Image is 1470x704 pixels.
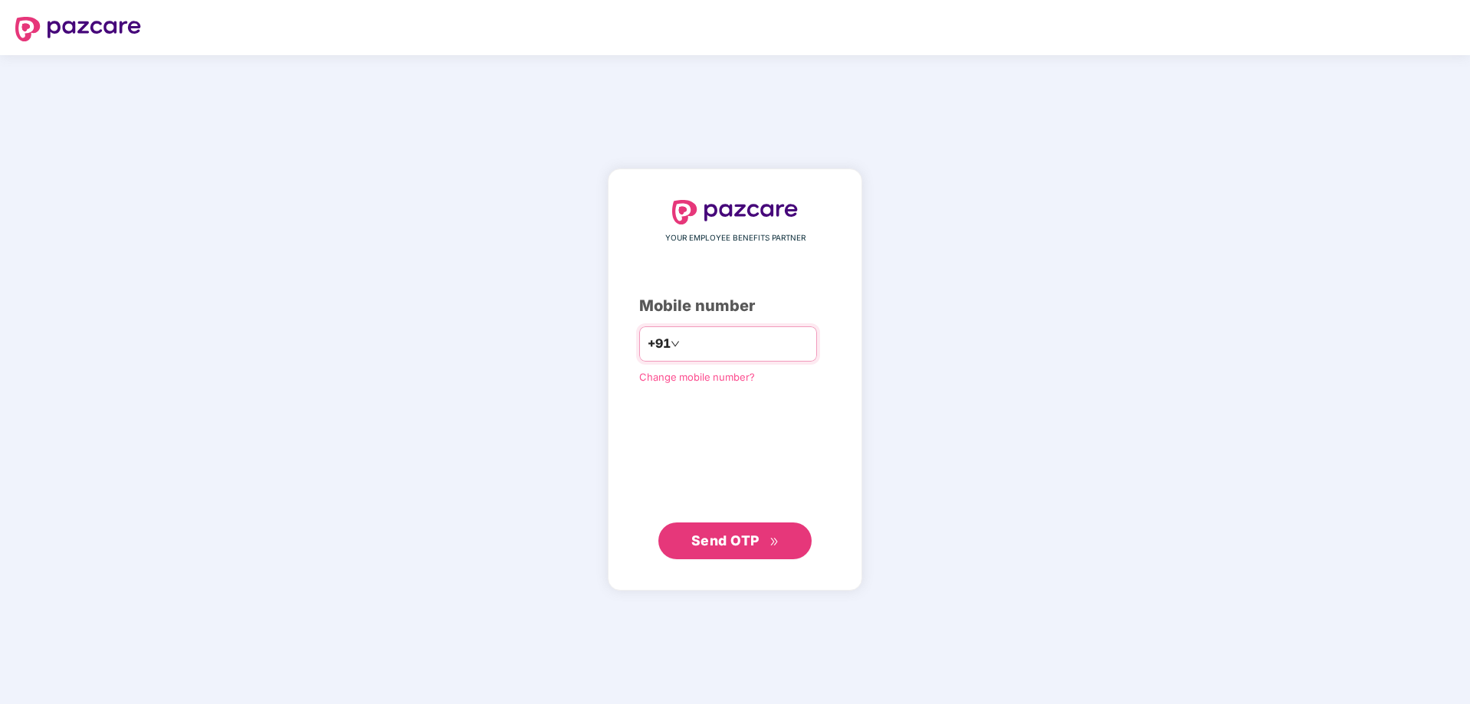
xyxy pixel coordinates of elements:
[672,200,798,224] img: logo
[665,232,806,244] span: YOUR EMPLOYEE BENEFITS PARTNER
[769,537,779,547] span: double-right
[648,334,671,353] span: +91
[691,532,760,548] span: Send OTP
[639,294,831,318] div: Mobile number
[658,522,812,559] button: Send OTPdouble-right
[671,339,680,349] span: down
[639,371,755,383] a: Change mobile number?
[15,17,141,41] img: logo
